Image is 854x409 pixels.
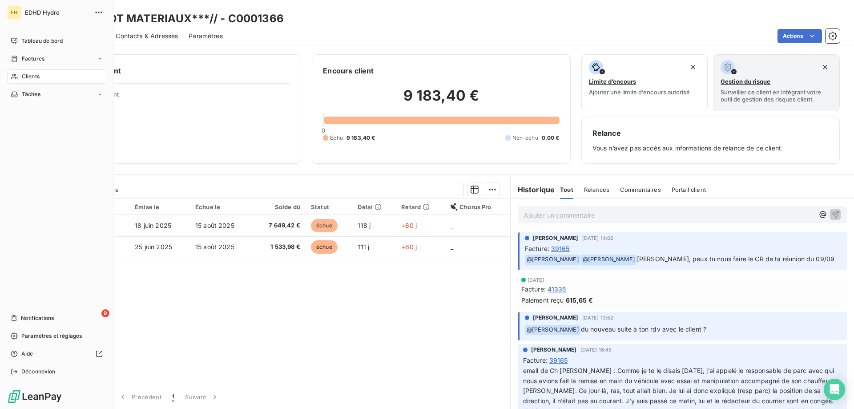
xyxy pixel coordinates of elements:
span: _ [451,243,453,251]
button: 1 [167,388,180,406]
span: 39165 [549,356,568,365]
span: Limite d’encours [589,78,636,85]
span: 0 [322,127,325,134]
h6: Encours client [323,65,374,76]
div: EH [7,5,21,20]
span: _ [451,222,453,229]
span: +60 j [401,222,417,229]
h6: Informations client [54,65,290,76]
button: Actions [777,29,822,43]
button: Suivant [180,388,225,406]
span: 7 649,42 € [258,221,300,230]
span: EDHD Hydro [25,9,89,16]
span: Propriétés Client [72,91,290,103]
span: Aide [21,350,33,358]
span: Surveiller ce client en intégrant votre outil de gestion des risques client. [721,89,832,103]
span: 0,00 € [542,134,560,142]
a: Aide [7,347,106,361]
button: Limite d’encoursAjouter une limite d’encours autorisé [581,54,708,111]
span: du nouveau suite à ton rdv avec le client ? [581,325,706,333]
span: Déconnexion [21,368,56,376]
h2: 9 183,40 € [323,87,559,113]
span: Tâches [22,90,40,98]
span: Paiement reçu [521,296,564,305]
span: Ajouter une limite d’encours autorisé [589,89,690,96]
h6: Historique [511,184,555,195]
span: 25 juin 2025 [135,243,172,251]
span: Tout [560,186,573,193]
span: Gestion du risque [721,78,770,85]
span: 1 [172,393,174,401]
span: Non-échu [512,134,538,142]
span: [DATE] [528,277,544,283]
span: @ [PERSON_NAME] [581,255,636,265]
span: Commentaires [620,186,661,193]
span: @ [PERSON_NAME] [525,325,580,335]
span: Paramètres [189,32,223,40]
span: 118 j [358,222,371,229]
span: [DATE] 13:52 [582,315,614,320]
h6: Relance [592,128,829,138]
span: 15 août 2025 [195,222,234,229]
span: [PERSON_NAME] [533,314,579,322]
span: échue [311,219,338,232]
div: Délai [358,203,391,211]
span: [PERSON_NAME] [533,234,579,242]
h3: PRUVOT MATERIAUX***// - C0001366 [78,11,284,27]
span: Clients [22,73,40,81]
div: Solde dû [258,203,300,211]
span: 18 juin 2025 [135,222,171,229]
div: Statut [311,203,347,211]
span: Facture : [523,356,548,365]
span: Notifications [21,314,54,322]
span: Contacts & Adresses [116,32,178,40]
button: Gestion du risqueSurveiller ce client en intégrant votre outil de gestion des risques client. [713,54,840,111]
span: [DATE] 16:45 [580,347,612,352]
div: Vous n’avez pas accès aux informations de relance de ce client. [592,128,829,153]
span: 9 183,40 € [346,134,375,142]
span: Tableau de bord [21,37,63,45]
span: Facture : [525,244,549,253]
div: Émise le [135,203,185,211]
span: [PERSON_NAME] [531,346,577,354]
img: Logo LeanPay [7,389,62,404]
div: Chorus Pro [451,203,505,211]
span: échue [311,240,338,254]
span: Portail client [672,186,706,193]
span: Relances [584,186,609,193]
div: Échue le [195,203,247,211]
span: 39165 [551,244,570,253]
span: Factures [22,55,44,63]
span: 15 août 2025 [195,243,234,251]
button: Précédent [113,388,167,406]
span: +60 j [401,243,417,251]
span: Paramètres et réglages [21,332,82,340]
span: Échu [330,134,343,142]
span: [DATE] 14:02 [582,235,614,241]
span: [PERSON_NAME], peux tu nous faire le CR de ta réunion du 09/09 [637,255,834,263]
span: @ [PERSON_NAME] [525,255,580,265]
span: 615,65 € [566,296,593,305]
span: 111 j [358,243,369,251]
span: 41335 [548,284,566,294]
span: 1 533,98 € [258,243,300,251]
span: Facture : [521,284,546,294]
div: Retard [401,203,440,211]
div: Open Intercom Messenger [824,379,845,400]
span: 9 [101,309,109,317]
